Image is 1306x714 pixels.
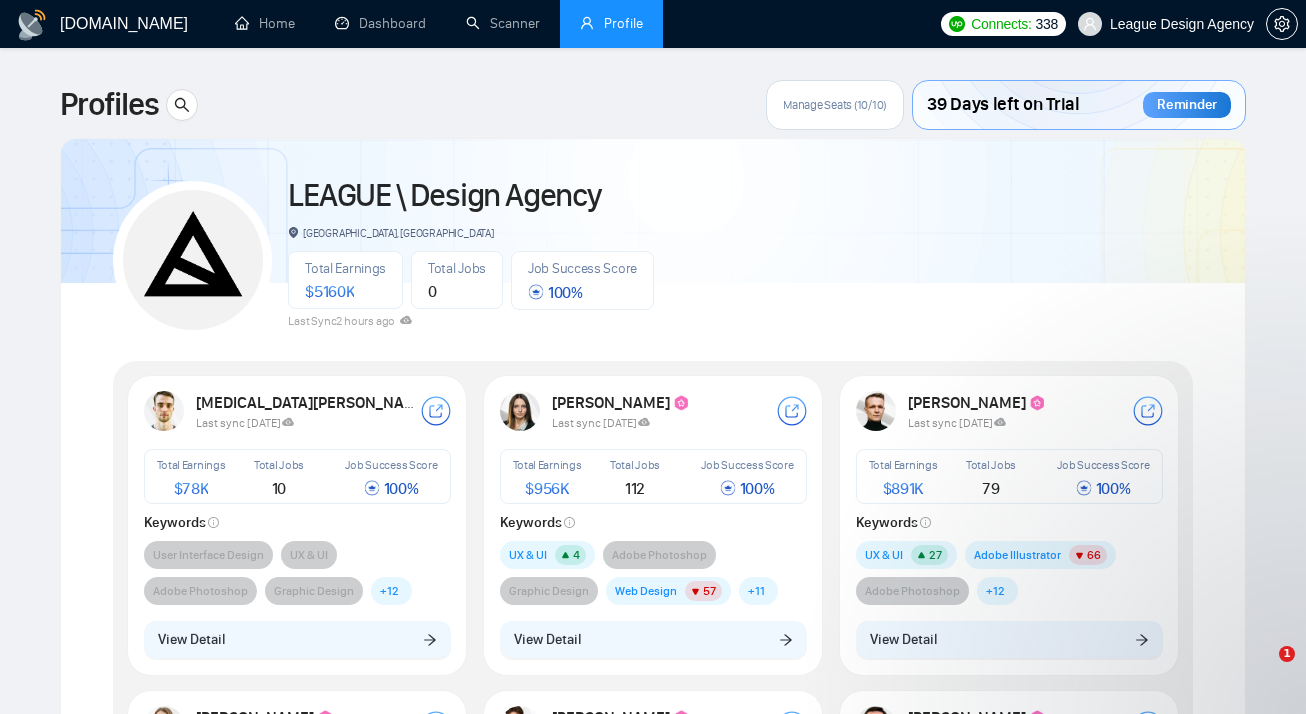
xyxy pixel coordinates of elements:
span: Adobe Photoshop [612,545,707,565]
span: View Detail [870,629,937,651]
span: Total Jobs [428,260,486,277]
span: + 12 [380,581,399,601]
span: Total Jobs [610,458,660,472]
strong: [PERSON_NAME] [908,393,1047,412]
span: 100 % [528,283,583,302]
span: arrow-right [423,632,437,646]
span: + 11 [748,581,765,601]
span: UX & UI [509,545,547,565]
span: Profile [604,15,643,32]
strong: Keywords [500,514,576,531]
span: 0 [428,282,437,301]
span: 100 % [720,479,775,498]
a: setting [1266,16,1298,32]
span: 112 [625,479,645,498]
span: info-circle [564,517,575,528]
span: Last sync [DATE] [552,416,651,430]
span: [GEOGRAPHIC_DATA], [GEOGRAPHIC_DATA] [288,226,494,240]
span: Job Success Score [701,458,794,472]
button: search [166,89,198,121]
span: $ 891K [883,479,924,498]
button: View Detailarrow-right [144,621,451,659]
span: Web Design [615,581,677,601]
span: $ 956K [525,479,569,498]
span: Manage Seats (10/10) [783,97,887,113]
img: USER [500,391,540,431]
span: Connects: [971,13,1031,35]
span: user [1083,17,1097,31]
span: info-circle [920,517,931,528]
a: searchScanner [466,15,540,32]
img: LEAGUE \ Design Agency [123,190,263,330]
span: Adobe Photoshop [153,581,248,601]
span: View Detail [158,629,225,651]
span: $ 5160K [305,282,354,301]
span: Total Jobs [254,458,304,472]
span: UX & UI [290,545,328,565]
span: Adobe Photoshop [865,581,960,601]
span: Job Success Score [345,458,438,472]
span: 4 [573,548,580,562]
span: 100 % [364,479,419,498]
span: info-circle [208,517,219,528]
span: 10 [272,479,286,498]
a: dashboardDashboard [335,15,426,32]
span: Last sync [DATE] [196,416,295,430]
span: Graphic Design [274,581,354,601]
span: Last Sync 2 hours ago [288,314,412,328]
span: user [580,16,594,30]
strong: [PERSON_NAME] [552,393,691,412]
span: UX & UI [865,545,903,565]
span: Total Earnings [305,260,386,277]
span: Job Success Score [1057,458,1150,472]
div: Reminder [1143,92,1231,118]
span: 100 % [1076,479,1131,498]
span: setting [1267,16,1297,32]
img: USER [856,391,896,431]
span: Total Earnings [869,458,938,472]
span: 338 [1036,13,1058,35]
a: homeHome [235,15,295,32]
img: top_rated_plus [1029,395,1047,413]
span: Last sync [DATE] [908,416,1007,430]
span: $ 78K [174,479,209,498]
button: setting [1266,8,1298,40]
img: top_rated_plus [673,395,691,413]
span: Total Jobs [966,458,1016,472]
span: arrow-right [779,632,793,646]
span: Job Success Score [528,260,637,277]
button: View Detailarrow-right [500,621,807,659]
img: logo [16,9,48,41]
img: upwork-logo.png [949,16,965,32]
span: 57 [703,584,716,598]
span: User Interface Design [153,545,264,565]
button: View Detailarrow-right [856,621,1163,659]
span: search [167,97,197,113]
span: Total Earnings [513,458,582,472]
iframe: Intercom live chat [1238,646,1286,694]
span: 1 [1279,646,1295,662]
strong: Keywords [856,514,932,531]
img: USER [144,391,184,431]
a: LEAGUE \ Design Agency [288,176,601,215]
strong: [MEDICAL_DATA][PERSON_NAME] [196,393,452,412]
span: 39 Days left on Trial [927,88,1080,122]
span: View Detail [514,629,581,651]
span: Total Earnings [157,458,226,472]
strong: Keywords [144,514,220,531]
span: environment [288,227,299,238]
span: Graphic Design [509,581,589,601]
span: 79 [982,479,999,498]
span: Profiles [60,81,158,129]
